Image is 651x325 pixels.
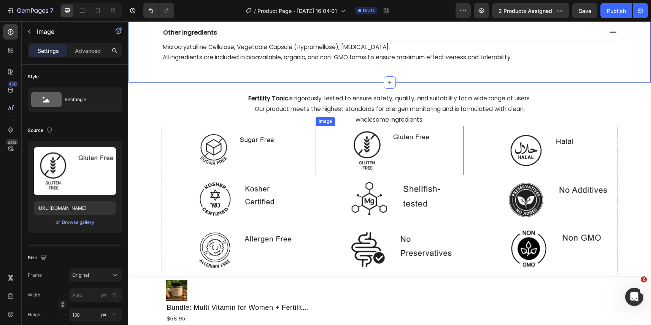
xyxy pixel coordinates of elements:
[607,7,626,15] div: Publish
[492,3,569,18] button: 2 products assigned
[198,154,335,203] img: gempages_546849769171977458-ef536150-75bc-474a-8357-571cb605547c.png
[99,290,108,300] button: %
[257,7,337,15] span: Product Page - [DATE] 16:04:01
[65,91,111,108] div: Rectangle
[363,7,374,14] span: Draft
[99,310,108,319] button: %
[579,8,591,14] span: Save
[341,105,486,154] img: gempages_546849769171977458-6689b36a-500a-496d-b4c8-e394b16182e3.png
[62,219,94,226] div: Browse gallery
[370,154,489,203] img: gempages_546849769171977458-c8d22132-027a-4795-8dfc-212cb4a6bd6b.png
[189,97,205,103] div: Image
[28,253,48,263] div: Size
[3,3,57,18] button: 7
[50,6,53,15] p: 7
[56,218,60,227] span: or
[34,201,116,215] input: https://example.com/image.jpg
[143,3,174,18] div: Undo/Redo
[128,21,651,325] iframe: To enrich screen reader interactions, please activate Accessibility in Grammarly extension settings
[34,147,116,195] img: preview-image
[69,288,122,302] input: px%
[365,203,489,253] img: gempages_546849769171977458-b8f88346-2826-429f-907b-7ae37cd88c1d.png
[112,311,117,318] div: %
[572,3,597,18] button: Save
[254,7,256,15] span: /
[69,308,122,322] input: px%
[499,7,552,15] span: 2 products assigned
[208,203,335,253] img: gempages_546849769171977458-2b6faba3-5465-4692-ac9e-9b616599d0d9.png
[101,292,106,298] div: px
[28,292,40,298] label: Width
[641,276,647,282] span: 2
[38,47,59,55] p: Settings
[600,3,632,18] button: Publish
[37,27,102,36] p: Image
[6,139,18,145] div: Beta
[101,311,106,318] div: px
[75,47,101,55] p: Advanced
[112,292,117,298] div: %
[110,310,119,319] button: px
[69,268,122,282] button: Original
[28,272,42,279] label: Frame
[28,125,54,136] div: Source
[62,219,95,226] button: Browse gallery
[28,73,39,80] div: Style
[28,311,42,318] label: Height
[72,272,89,279] span: Original
[625,288,643,306] iframe: Intercom live chat
[7,81,18,87] div: 450
[187,105,335,154] img: gempages_546849769171977458-012f4099-7439-4bff-8e67-6c92bafd204c.png
[110,290,119,300] button: px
